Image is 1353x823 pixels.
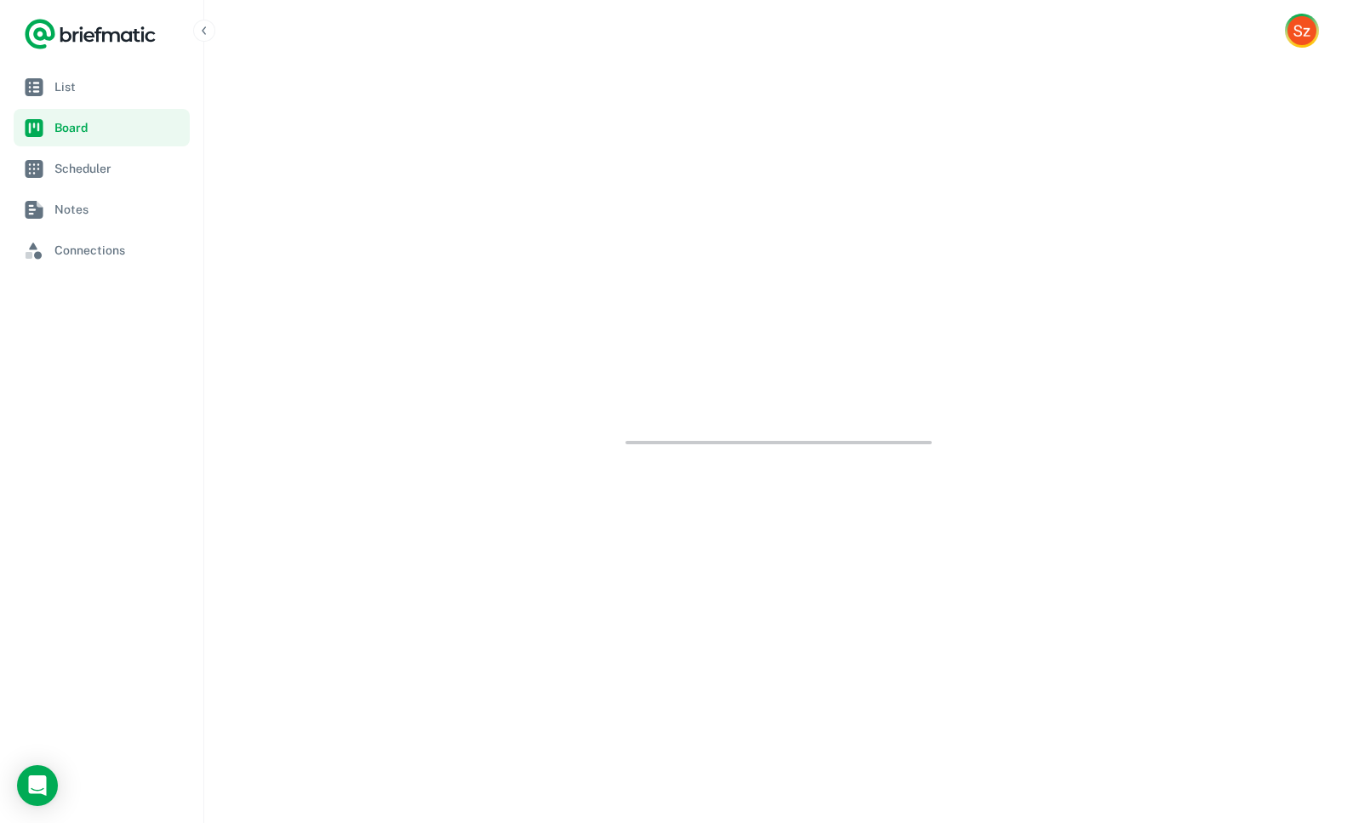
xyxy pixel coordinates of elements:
a: Notes [14,191,190,228]
span: Notes [54,200,183,219]
div: Open Intercom Messenger [17,765,58,806]
span: Board [54,118,183,137]
a: List [14,68,190,106]
img: Sze Yick [1287,16,1316,45]
a: Logo [24,17,157,51]
span: Scheduler [54,159,183,178]
a: Scheduler [14,150,190,187]
span: Connections [54,241,183,260]
span: List [54,77,183,96]
a: Connections [14,231,190,269]
a: Board [14,109,190,146]
button: Account button [1285,14,1319,48]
